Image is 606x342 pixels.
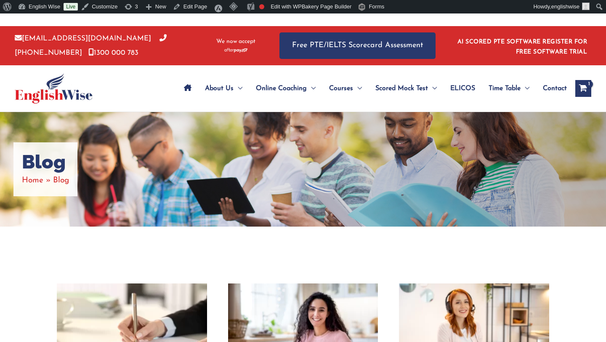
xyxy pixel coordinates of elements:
span: Menu Toggle [428,74,437,103]
span: Menu Toggle [234,74,242,103]
a: Home [22,176,43,184]
a: About UsMenu Toggle [198,74,249,103]
aside: Header Widget 1 [452,32,591,59]
span: ELICOS [450,74,475,103]
span: Menu Toggle [307,74,316,103]
span: Time Table [489,74,521,103]
nav: Site Navigation: Main Menu [177,74,567,103]
a: ELICOS [444,74,482,103]
span: Menu Toggle [353,74,362,103]
span: Blog [53,176,69,184]
span: About Us [205,74,234,103]
a: [PHONE_NUMBER] [15,35,167,56]
a: 1300 000 783 [88,49,138,56]
span: Scored Mock Test [375,74,428,103]
span: Menu Toggle [521,74,529,103]
nav: Breadcrumbs [22,174,69,187]
a: Contact [536,74,567,103]
a: Free PTE/IELTS Scorecard Assessment [279,32,436,59]
span: englishwise [551,3,579,10]
a: Scored Mock TestMenu Toggle [369,74,444,103]
a: [EMAIL_ADDRESS][DOMAIN_NAME] [15,35,151,42]
a: AI SCORED PTE SOFTWARE REGISTER FOR FREE SOFTWARE TRIAL [457,39,587,55]
span: Courses [329,74,353,103]
a: Online CoachingMenu Toggle [249,74,322,103]
span: Contact [543,74,567,103]
img: ashok kumar [582,3,590,10]
img: cropped-ew-logo [15,73,93,104]
img: Afterpay-Logo [224,48,247,53]
a: View Shopping Cart, 1 items [575,80,591,97]
a: Time TableMenu Toggle [482,74,536,103]
div: Focus keyphrase not set [259,4,264,9]
span: We now accept [216,37,255,46]
a: Live [64,3,78,11]
a: CoursesMenu Toggle [322,74,369,103]
h1: Blog [22,151,69,174]
span: Online Coaching [256,74,307,103]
